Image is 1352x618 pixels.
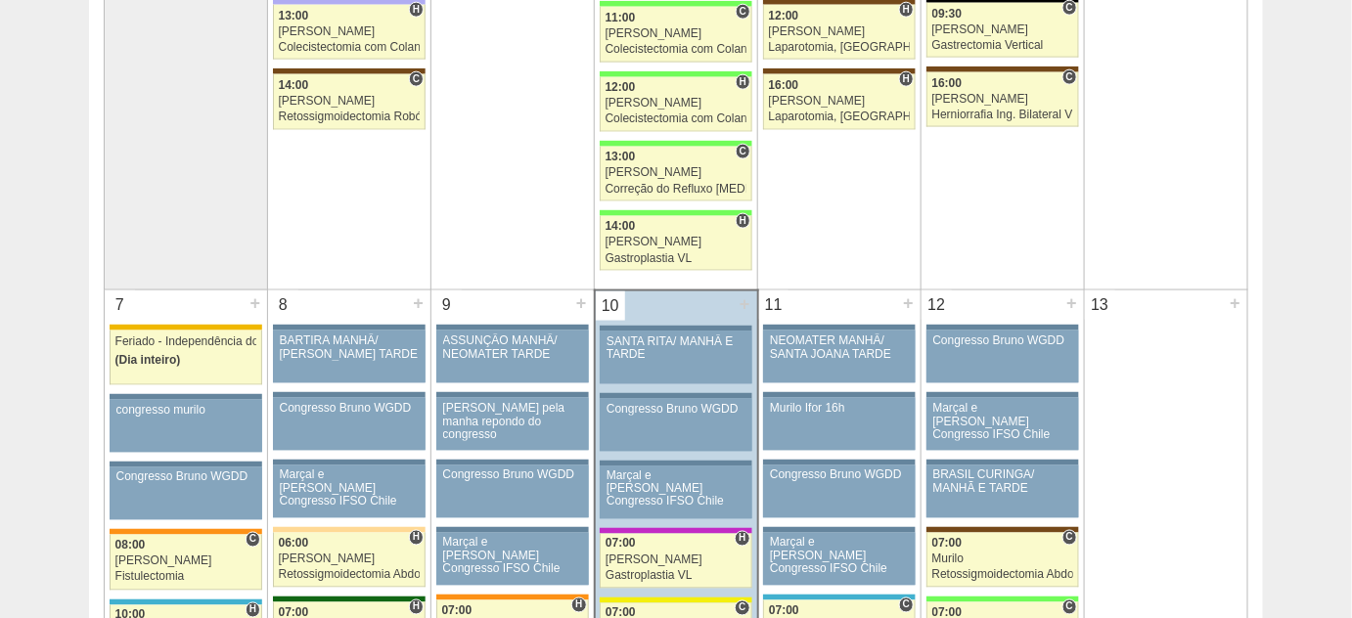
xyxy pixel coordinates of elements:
div: [PERSON_NAME] [606,27,747,40]
div: Key: Aviso [273,392,426,398]
div: Key: Aviso [926,325,1079,331]
span: 13:00 [279,9,309,22]
div: Key: Santa Maria [273,596,426,602]
span: 09:30 [932,7,963,21]
div: 8 [268,290,298,320]
div: [PERSON_NAME] [279,553,421,566]
a: Marçal e [PERSON_NAME] Congresso IFSO Chile [436,533,589,586]
span: Hospital [409,599,424,615]
span: (Dia inteiro) [115,353,181,367]
a: Congresso Bruno WGDD [436,465,589,518]
div: [PERSON_NAME] [606,97,747,110]
div: Key: Santa Rita [600,597,751,603]
div: Gastroplastia VL [606,252,747,265]
span: 14:00 [606,219,636,233]
a: ASSUNÇÃO MANHÃ/ NEOMATER TARDE [436,331,589,383]
div: [PERSON_NAME] [769,25,911,38]
a: Marçal e [PERSON_NAME] Congresso IFSO Chile [273,465,426,518]
a: SANTA RITA/ MANHÃ E TARDE [600,331,751,384]
div: + [1063,290,1080,316]
a: H 16:00 [PERSON_NAME] Laparotomia, [GEOGRAPHIC_DATA], Drenagem, Bridas [763,74,916,129]
div: NEOMATER MANHÃ/ SANTA JOANA TARDE [770,334,909,360]
span: Hospital [899,2,914,18]
a: C 07:00 Murilo Retossigmoidectomia Abdominal VL [926,533,1079,588]
span: 07:00 [932,537,963,551]
span: Consultório [1062,69,1077,85]
span: 16:00 [769,78,799,92]
div: Fistulectomia [115,571,257,584]
span: Hospital [571,597,586,613]
span: Hospital [735,531,749,547]
div: Key: Aviso [600,461,751,466]
a: BRASIL CURINGA/ MANHÃ E TARDE [926,465,1079,518]
div: Key: São Luiz - SCS [110,529,262,535]
span: Hospital [736,74,750,90]
a: C 09:30 [PERSON_NAME] Gastrectomia Vertical [926,3,1079,58]
div: 12 [922,290,952,320]
div: [PERSON_NAME] [115,555,257,568]
a: [PERSON_NAME] pela manha repondo do congresso [436,398,589,451]
a: Murilo Ifor 16h [763,398,916,451]
div: Key: Maria Braido [600,528,751,534]
div: 7 [105,290,135,320]
span: Consultório [735,600,749,616]
div: Retossigmoidectomia Robótica [279,110,421,123]
div: 11 [759,290,789,320]
div: Marçal e [PERSON_NAME] Congresso IFSO Chile [770,537,909,576]
div: Key: Santa Joana [273,68,426,74]
a: congresso murilo [110,400,262,453]
a: Marçal e [PERSON_NAME] Congresso IFSO Chile [926,398,1079,451]
span: Hospital [409,2,424,18]
div: [PERSON_NAME] [606,236,747,248]
div: Congresso Bruno WGDD [933,334,1073,347]
span: Consultório [736,4,750,20]
span: 11:00 [606,11,636,24]
div: [PERSON_NAME] [769,95,911,108]
div: Feriado - Independência do [GEOGRAPHIC_DATA] [115,335,257,348]
div: Murilo Ifor 16h [770,402,909,415]
div: Congresso Bruno WGDD [280,402,420,415]
div: Key: Brasil [926,596,1079,602]
span: 08:00 [115,539,146,552]
a: Congresso Bruno WGDD [273,398,426,451]
span: Hospital [899,71,914,87]
div: 13 [1085,290,1115,320]
div: + [573,290,590,316]
div: + [900,290,917,316]
div: Murilo [932,553,1074,566]
div: Colecistectomia com Colangiografia VL [279,41,421,54]
span: Hospital [246,602,260,618]
div: Key: Aviso [926,392,1079,398]
span: 07:00 [606,537,636,551]
div: Key: Aviso [600,393,751,399]
div: Marçal e [PERSON_NAME] Congresso IFSO Chile [443,537,582,576]
a: H 13:00 [PERSON_NAME] Colecistectomia com Colangiografia VL [273,5,426,60]
a: C 16:00 [PERSON_NAME] Herniorrafia Ing. Bilateral VL [926,72,1079,127]
div: Key: Neomater [110,599,262,605]
div: Key: Aviso [600,326,751,331]
a: Marçal e [PERSON_NAME] Congresso IFSO Chile [763,533,916,586]
span: Hospital [736,213,750,229]
a: C 08:00 [PERSON_NAME] Fistulectomia [110,535,262,590]
div: Gastroplastia VL [606,570,746,583]
a: Congresso Bruno WGDD [600,399,751,452]
div: [PERSON_NAME] [606,554,746,567]
div: Key: Aviso [763,325,916,331]
div: [PERSON_NAME] pela manha repondo do congresso [443,402,582,441]
div: Key: Santa Joana [926,527,1079,533]
div: ASSUNÇÃO MANHÃ/ NEOMATER TARDE [443,334,582,360]
span: 07:00 [442,604,473,618]
div: Retossigmoidectomia Abdominal VL [932,569,1074,582]
span: Consultório [899,597,914,613]
span: 07:00 [769,604,799,618]
div: Key: Aviso [436,325,589,331]
div: Marçal e [PERSON_NAME] Congresso IFSO Chile [607,470,745,509]
div: Key: Brasil [600,141,752,147]
span: Consultório [1062,599,1077,615]
div: 9 [431,290,462,320]
div: [PERSON_NAME] [932,93,1074,106]
div: + [247,290,263,316]
div: Key: Aviso [110,462,262,467]
div: Herniorrafia Ing. Bilateral VL [932,109,1074,121]
div: Key: Aviso [110,394,262,400]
